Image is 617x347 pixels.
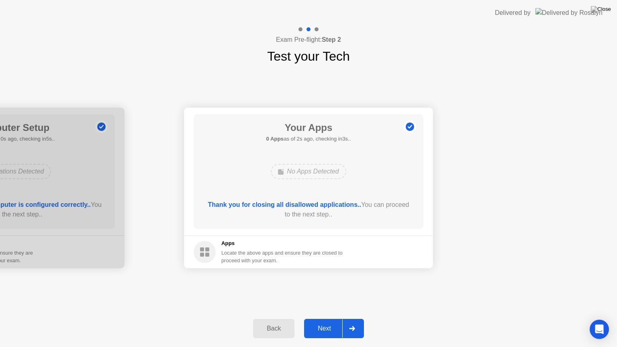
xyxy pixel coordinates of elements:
h1: Test your Tech [267,47,350,66]
div: Locate the above apps and ensure they are closed to proceed with your exam. [221,249,343,264]
img: Close [591,6,611,12]
div: No Apps Detected [271,164,346,179]
div: Next [306,325,342,332]
h1: Your Apps [266,120,351,135]
div: Open Intercom Messenger [590,320,609,339]
b: Step 2 [322,36,341,43]
div: You can proceed to the next step.. [205,200,412,219]
b: Thank you for closing all disallowed applications.. [208,201,361,208]
h5: Apps [221,239,343,247]
div: Delivered by [495,8,531,18]
button: Back [253,319,294,338]
b: 0 Apps [266,136,284,142]
div: Back [255,325,292,332]
img: Delivered by Rosalyn [535,8,603,17]
h5: as of 2s ago, checking in3s.. [266,135,351,143]
h4: Exam Pre-flight: [276,35,341,45]
button: Next [304,319,364,338]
